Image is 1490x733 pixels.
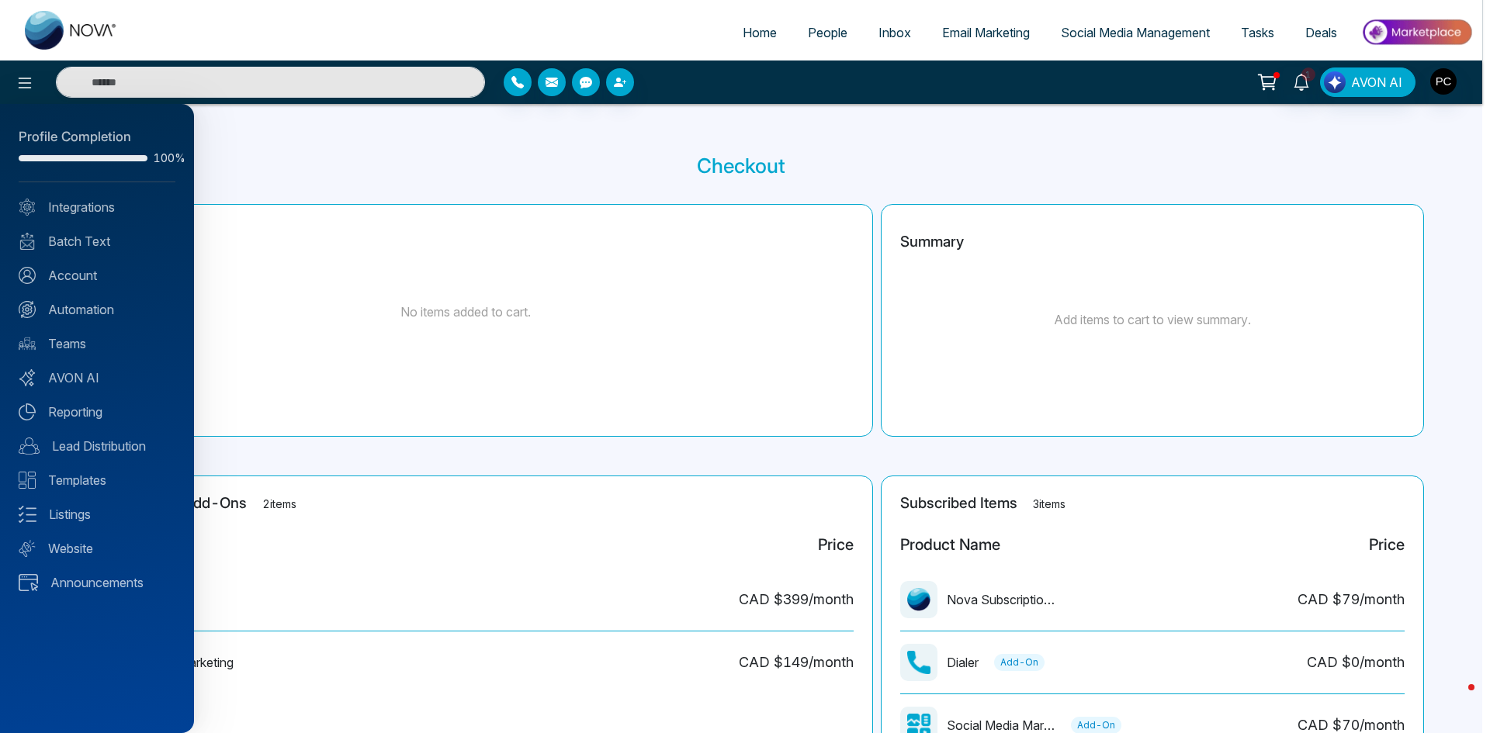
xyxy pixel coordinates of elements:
[154,153,175,164] span: 100%
[19,300,175,319] a: Automation
[19,232,175,251] a: Batch Text
[19,199,36,216] img: Integrated.svg
[19,127,175,147] div: Profile Completion
[19,368,175,387] a: AVON AI
[19,472,36,489] img: Templates.svg
[19,539,175,558] a: Website
[19,540,36,557] img: Website.svg
[19,334,175,353] a: Teams
[19,403,36,420] img: Reporting.svg
[19,233,36,250] img: batch_text_white.png
[19,574,38,591] img: announcements.svg
[19,506,36,523] img: Listings.svg
[19,437,40,455] img: Lead-dist.svg
[19,266,175,285] a: Account
[19,505,175,524] a: Listings
[19,573,175,592] a: Announcements
[19,437,175,455] a: Lead Distribution
[1437,680,1474,717] iframe: Intercom live chat
[19,301,36,318] img: Automation.svg
[19,198,175,216] a: Integrations
[19,335,36,352] img: team.svg
[19,403,175,421] a: Reporting
[19,267,36,284] img: Account.svg
[19,369,36,386] img: Avon-AI.svg
[19,471,175,489] a: Templates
